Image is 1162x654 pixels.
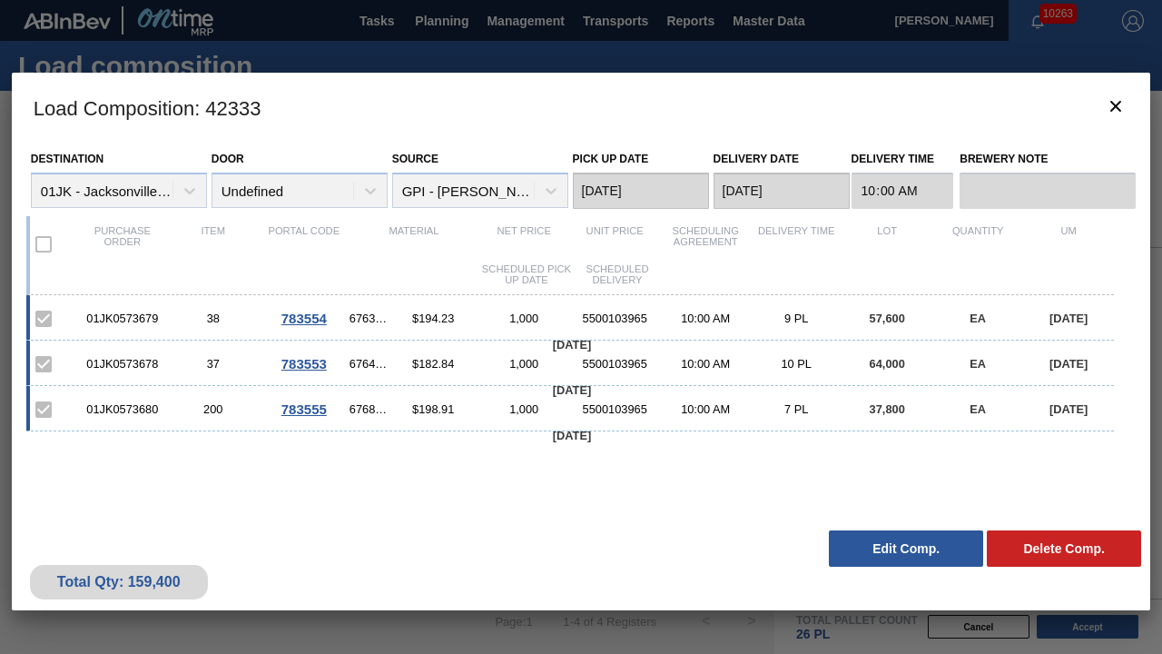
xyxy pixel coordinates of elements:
span: 57,600 [870,312,905,325]
div: 10:00 AM [660,312,751,325]
div: 1,000 [478,402,569,416]
div: 200 [168,402,259,416]
span: [DATE] [553,429,591,442]
label: Destination [31,153,103,165]
div: 01JK0573679 [77,312,168,325]
div: $194.23 [388,312,478,325]
div: $182.84 [388,357,478,371]
div: 9 PL [751,312,842,325]
div: Scheduled Delivery [572,263,663,285]
div: Item [168,225,259,263]
div: 10:00 AM [660,357,751,371]
div: 5500103965 [569,357,660,371]
span: [DATE] [553,383,591,397]
div: 5500103965 [569,312,660,325]
input: mm/dd/yyyy [573,173,709,209]
label: Source [392,153,438,165]
div: Quantity [932,225,1023,263]
span: EA [970,402,986,416]
label: Door [212,153,244,165]
span: EA [970,312,986,325]
div: Lot [842,225,932,263]
div: Go to Order [259,311,350,326]
div: $198.91 [388,402,478,416]
span: 676301 - CARR CAN BHL 16OZ CAN PK 8/16 CAN 0522 B [350,312,388,325]
label: Brewery Note [960,146,1136,173]
div: 1,000 [478,312,569,325]
button: Edit Comp. [829,530,983,567]
div: 10 PL [751,357,842,371]
span: 783555 [281,401,327,417]
div: 01JK0573678 [77,357,168,371]
span: EA [970,357,986,371]
div: Go to Order [259,356,350,372]
div: Net Price [478,225,569,263]
div: 01JK0573680 [77,402,168,416]
span: 676441 - CARR CAN ABN 16OZ CAN PK 8/16 CAN 0822 B [350,357,388,371]
div: Material [350,225,478,263]
span: [DATE] [1049,312,1088,325]
span: [DATE] [1049,402,1088,416]
span: 37,800 [870,402,905,416]
span: 783553 [281,356,327,372]
div: 38 [168,312,259,325]
div: UM [1023,225,1114,263]
div: Unit Price [569,225,660,263]
div: Purchase order [77,225,168,263]
span: 64,000 [870,357,905,371]
div: 10:00 AM [660,402,751,416]
label: Delivery Time [852,146,954,173]
div: 5500103965 [569,402,660,416]
div: Scheduling Agreement [660,225,751,263]
div: Go to Order [259,401,350,417]
button: Delete Comp. [987,530,1141,567]
div: 1,000 [478,357,569,371]
span: 783554 [281,311,327,326]
div: Scheduled Pick up Date [481,263,572,285]
span: [DATE] [553,338,591,352]
label: Delivery Date [714,153,799,165]
div: Portal code [259,225,350,263]
div: Delivery Time [751,225,842,263]
input: mm/dd/yyyy [714,173,850,209]
div: Total Qty: 159,400 [44,574,194,590]
div: 7 PL [751,402,842,416]
h3: Load Composition : 42333 [12,73,1150,142]
span: 676844 - CARR CAN MUL 12OZ BARCODE CAN PK 12/12 S [350,402,388,416]
label: Pick up Date [573,153,649,165]
div: 37 [168,357,259,371]
span: [DATE] [1049,357,1088,371]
